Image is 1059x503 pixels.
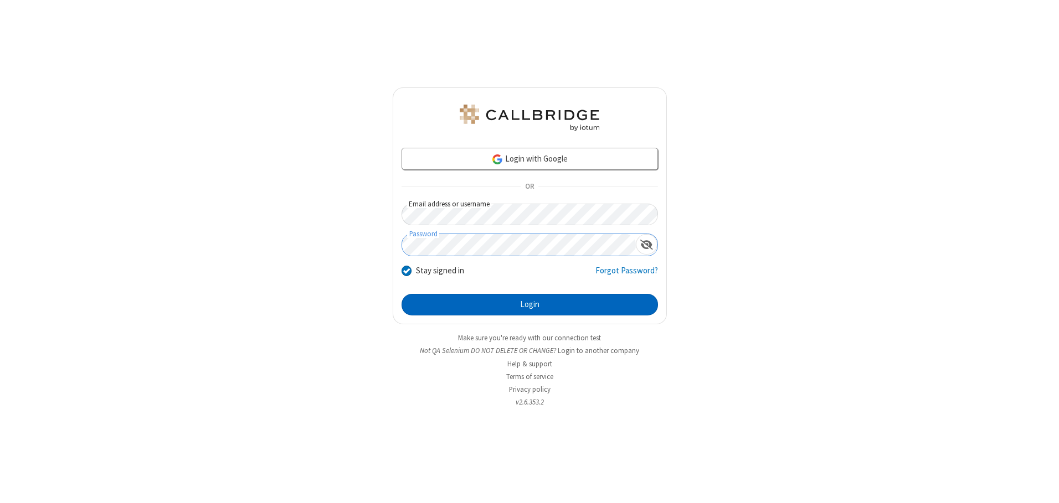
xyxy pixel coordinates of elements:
label: Stay signed in [416,265,464,277]
a: Login with Google [402,148,658,170]
a: Privacy policy [509,385,551,394]
a: Terms of service [506,372,553,381]
a: Help & support [507,359,552,369]
div: Show password [636,234,657,255]
li: v2.6.353.2 [393,397,667,407]
span: OR [521,179,538,195]
a: Make sure you're ready with our connection test [458,333,601,343]
input: Password [402,234,636,256]
input: Email address or username [402,204,658,225]
button: Login to another company [558,345,639,356]
a: Forgot Password? [595,265,658,286]
button: Login [402,294,658,316]
img: QA Selenium DO NOT DELETE OR CHANGE [457,105,602,131]
li: Not QA Selenium DO NOT DELETE OR CHANGE? [393,345,667,356]
img: google-icon.png [491,153,503,165]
